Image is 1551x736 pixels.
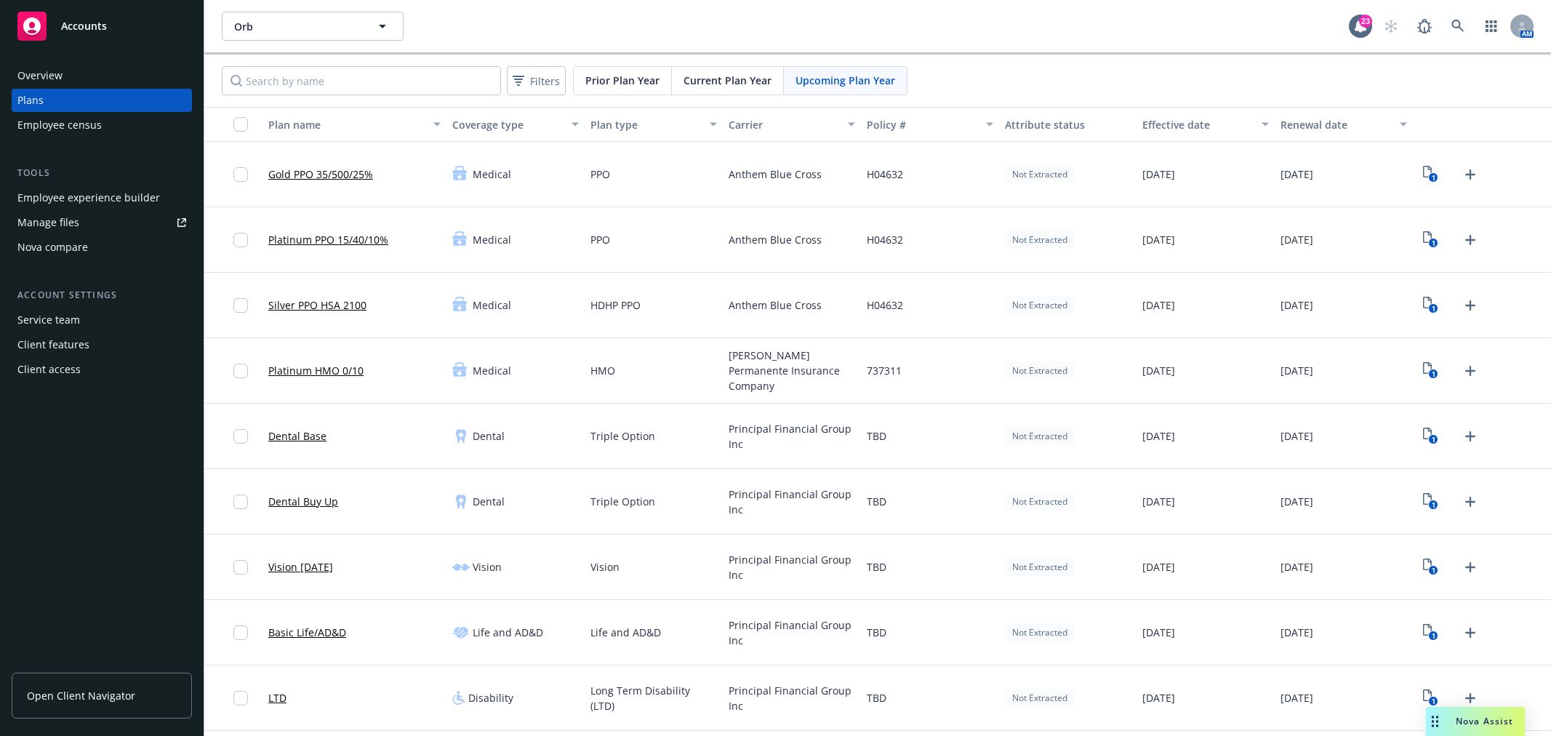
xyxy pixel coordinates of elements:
[861,107,999,142] button: Policy #
[268,297,366,313] a: Silver PPO HSA 2100
[1431,239,1435,248] text: 1
[999,107,1137,142] button: Attribute status
[530,73,560,89] span: Filters
[17,186,160,209] div: Employee experience builder
[684,73,772,88] span: Current Plan Year
[1137,107,1275,142] button: Effective date
[1005,231,1075,249] div: Not Extracted
[1459,621,1482,644] a: Upload Plan Documents
[1459,425,1482,448] a: Upload Plan Documents
[17,89,44,112] div: Plans
[1431,369,1435,379] text: 1
[222,12,404,41] button: Orb
[473,167,511,182] span: Medical
[1426,707,1525,736] button: Nova Assist
[1410,12,1439,41] a: Report a Bug
[867,428,886,444] span: TBD
[729,552,855,583] span: Principal Financial Group Inc
[233,167,248,182] input: Toggle Row Selected
[473,363,511,378] span: Medical
[1142,297,1175,313] span: [DATE]
[590,494,655,509] span: Triple Option
[585,107,723,142] button: Plan type
[1275,107,1413,142] button: Renewal date
[723,107,861,142] button: Carrier
[12,186,192,209] a: Employee experience builder
[1142,232,1175,247] span: [DATE]
[1142,428,1175,444] span: [DATE]
[590,117,701,132] div: Plan type
[1281,494,1313,509] span: [DATE]
[1431,500,1435,510] text: 1
[12,166,192,180] div: Tools
[233,364,248,378] input: Toggle Row Selected
[590,428,655,444] span: Triple Option
[1419,621,1442,644] a: View Plan Documents
[1142,625,1175,640] span: [DATE]
[233,429,248,444] input: Toggle Row Selected
[867,559,886,575] span: TBD
[1142,494,1175,509] span: [DATE]
[268,690,286,705] a: LTD
[262,107,446,142] button: Plan name
[446,107,585,142] button: Coverage type
[1376,12,1406,41] a: Start snowing
[1005,558,1075,576] div: Not Extracted
[1459,556,1482,579] a: Upload Plan Documents
[233,298,248,313] input: Toggle Row Selected
[1443,12,1472,41] a: Search
[268,232,388,247] a: Platinum PPO 15/40/10%
[1459,687,1482,710] a: Upload Plan Documents
[1005,296,1075,314] div: Not Extracted
[12,113,192,137] a: Employee census
[1431,435,1435,444] text: 1
[585,73,660,88] span: Prior Plan Year
[867,363,902,378] span: 737311
[473,494,505,509] span: Dental
[867,625,886,640] span: TBD
[17,236,88,259] div: Nova compare
[867,690,886,705] span: TBD
[1281,167,1313,182] span: [DATE]
[590,559,620,575] span: Vision
[268,494,338,509] a: Dental Buy Up
[590,683,717,713] span: Long Term Disability (LTD)
[268,117,425,132] div: Plan name
[590,625,661,640] span: Life and AD&D
[1281,232,1313,247] span: [DATE]
[468,690,513,705] span: Disability
[729,117,839,132] div: Carrier
[234,19,360,34] span: Orb
[12,89,192,112] a: Plans
[1281,428,1313,444] span: [DATE]
[17,358,81,381] div: Client access
[1419,687,1442,710] a: View Plan Documents
[1426,707,1444,736] div: Drag to move
[1005,117,1131,132] div: Attribute status
[729,487,855,517] span: Principal Financial Group Inc
[729,297,822,313] span: Anthem Blue Cross
[1431,304,1435,313] text: 1
[1005,689,1075,707] div: Not Extracted
[12,64,192,87] a: Overview
[729,167,822,182] span: Anthem Blue Cross
[268,428,326,444] a: Dental Base
[1359,15,1372,28] div: 23
[867,297,903,313] span: H04632
[867,117,977,132] div: Policy #
[233,560,248,575] input: Toggle Row Selected
[1142,167,1175,182] span: [DATE]
[1142,117,1253,132] div: Effective date
[1419,556,1442,579] a: View Plan Documents
[17,211,79,234] div: Manage files
[452,117,563,132] div: Coverage type
[729,683,855,713] span: Principal Financial Group Inc
[12,288,192,303] div: Account settings
[1419,228,1442,252] a: View Plan Documents
[1459,163,1482,186] a: Upload Plan Documents
[1419,294,1442,317] a: View Plan Documents
[510,71,563,92] span: Filters
[12,358,192,381] a: Client access
[1477,12,1506,41] a: Switch app
[729,421,855,452] span: Principal Financial Group Inc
